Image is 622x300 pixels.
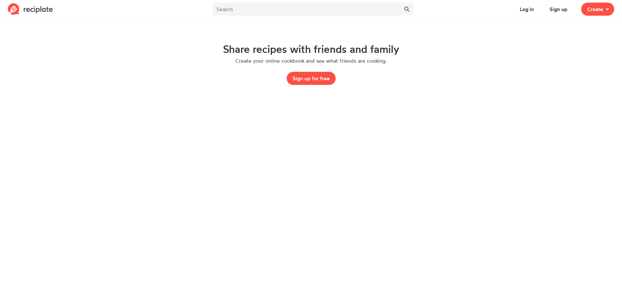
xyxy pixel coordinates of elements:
button: Log in [514,3,540,16]
p: Create your online cookbook and see what friends are cooking. [235,57,387,64]
input: Search [213,3,400,16]
button: Create [581,3,614,16]
img: Reciplate [8,3,53,15]
button: Sign up [544,3,573,16]
span: Create [587,5,603,13]
h1: Share recipes with friends and family [223,43,399,55]
button: Sign up for free [287,72,336,85]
